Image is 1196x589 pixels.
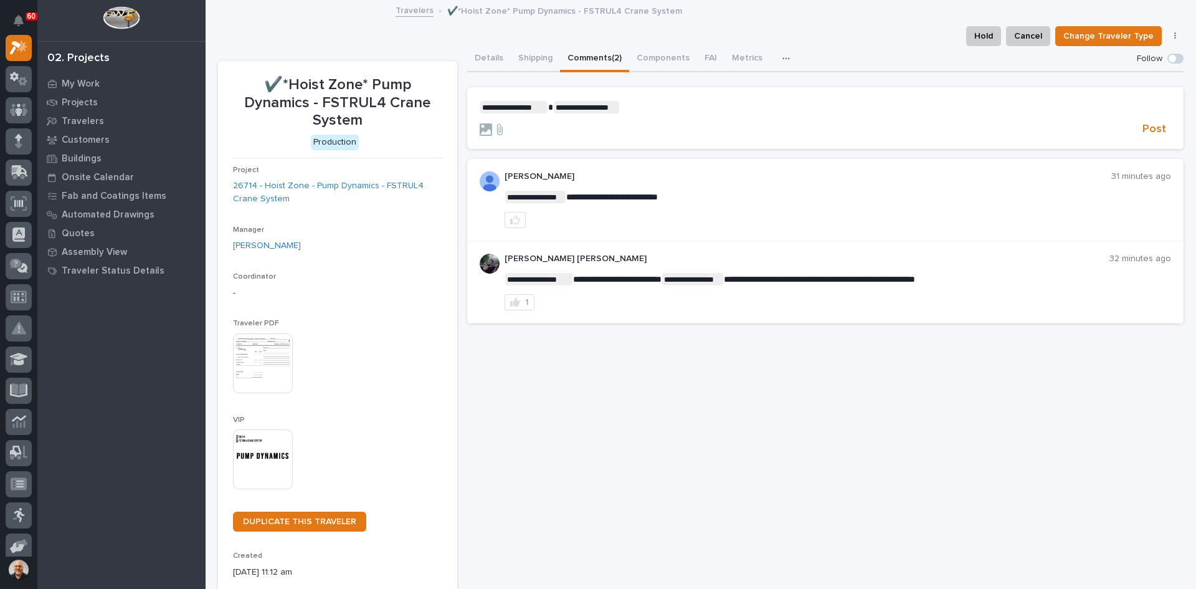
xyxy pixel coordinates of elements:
a: Onsite Calendar [37,168,206,186]
button: 1 [505,294,534,310]
button: Post [1137,122,1171,136]
div: 1 [525,298,529,307]
p: Automated Drawings [62,209,154,221]
button: Change Traveler Type [1055,26,1162,46]
span: Manager [233,226,264,234]
p: Projects [62,97,98,108]
span: DUPLICATE THIS TRAVELER [243,517,356,526]
div: 02. Projects [47,52,110,65]
div: Notifications60 [16,15,32,35]
a: Buildings [37,149,206,168]
span: Traveler PDF [233,320,279,327]
a: My Work [37,74,206,93]
p: Follow [1137,54,1162,64]
button: Metrics [724,46,770,72]
button: Details [467,46,511,72]
span: Cancel [1014,29,1042,44]
p: [PERSON_NAME] [505,171,1112,182]
p: [DATE] 11:12 am [233,566,442,579]
p: [PERSON_NAME] [PERSON_NAME] [505,254,1110,264]
img: J6irDCNTStG5Atnk4v9O [480,254,500,274]
span: Hold [974,29,993,44]
a: Assembly View [37,242,206,261]
img: Workspace Logo [103,6,140,29]
a: [PERSON_NAME] [233,239,301,252]
a: Projects [37,93,206,112]
p: Quotes [62,228,95,239]
button: Components [629,46,697,72]
a: Automated Drawings [37,205,206,224]
a: Traveler Status Details [37,261,206,280]
div: Production [311,135,359,150]
p: Assembly View [62,247,127,258]
a: 26714 - Hoist Zone - Pump Dynamics - FSTRUL4 Crane System [233,180,442,206]
span: Change Traveler Type [1063,29,1154,44]
button: FAI [697,46,724,72]
p: 32 minutes ago [1109,254,1171,264]
a: Fab and Coatings Items [37,186,206,205]
span: Coordinator [233,273,276,280]
span: Post [1142,122,1166,136]
img: ALV-UjVK11pvv0JrxM8bNkTQWfv4xnZ85s03ZHtFT3xxB8qVTUjtPHO-DWWZTEdA35mZI6sUjE79Qfstu9ANu_EFnWHbkWd3s... [480,171,500,191]
p: - [233,287,442,300]
a: Customers [37,130,206,149]
p: Travelers [62,116,104,127]
p: ✔️*Hoist Zone* Pump Dynamics - FSTRUL4 Crane System [447,3,682,17]
p: Traveler Status Details [62,266,164,277]
p: Customers [62,135,110,146]
button: Cancel [1006,26,1050,46]
span: Created [233,552,262,560]
p: 60 [27,12,36,21]
p: Buildings [62,153,102,165]
span: Project [233,166,259,174]
p: Onsite Calendar [62,172,134,183]
span: VIP [233,416,245,424]
a: Quotes [37,224,206,242]
button: like this post [505,212,526,228]
a: DUPLICATE THIS TRAVELER [233,512,366,532]
button: users-avatar [6,557,32,583]
button: Hold [966,26,1001,46]
p: ✔️*Hoist Zone* Pump Dynamics - FSTRUL4 Crane System [233,76,442,130]
a: Travelers [396,2,434,17]
button: Comments (2) [560,46,629,72]
button: Shipping [511,46,560,72]
p: My Work [62,79,100,90]
p: 31 minutes ago [1111,171,1171,182]
button: Notifications [6,7,32,34]
p: Fab and Coatings Items [62,191,166,202]
a: Travelers [37,112,206,130]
